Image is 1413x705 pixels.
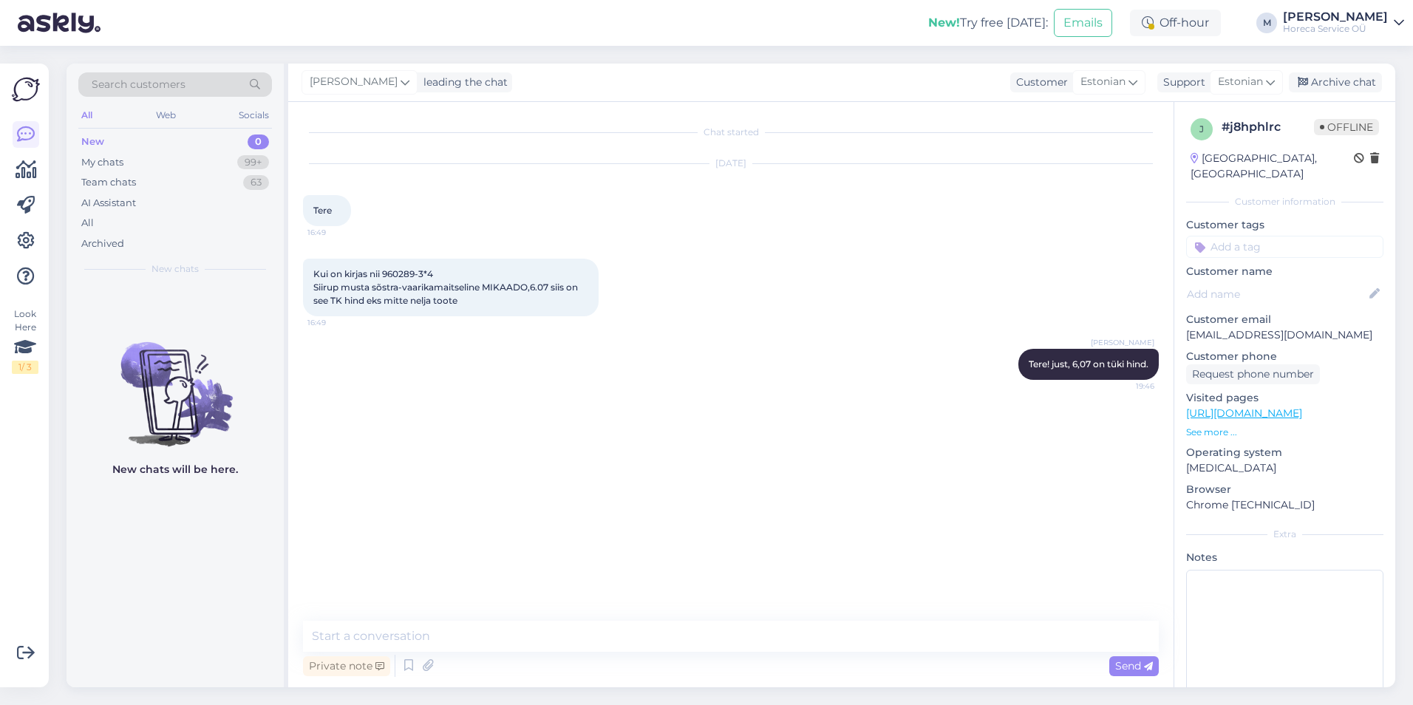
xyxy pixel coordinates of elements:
[1186,390,1383,406] p: Visited pages
[81,196,136,211] div: AI Assistant
[1186,327,1383,343] p: [EMAIL_ADDRESS][DOMAIN_NAME]
[1187,286,1366,302] input: Add name
[67,316,284,449] img: No chats
[236,106,272,125] div: Socials
[12,307,38,374] div: Look Here
[1256,13,1277,33] div: M
[81,175,136,190] div: Team chats
[313,205,332,216] span: Tere
[1314,119,1379,135] span: Offline
[81,155,123,170] div: My chats
[1186,406,1302,420] a: [URL][DOMAIN_NAME]
[1283,23,1388,35] div: Horeca Service OÜ
[1191,151,1354,182] div: [GEOGRAPHIC_DATA], [GEOGRAPHIC_DATA]
[1283,11,1388,23] div: [PERSON_NAME]
[1186,460,1383,476] p: [MEDICAL_DATA]
[151,262,199,276] span: New chats
[313,268,580,306] span: Kui on kirjas nii 960289-3*4 Siirup musta sõstra-vaarikamaitseline MIKAADO,6.07 siis on see TK hi...
[1029,358,1148,369] span: Tere! just, 6,07 on tüki hind.
[1054,9,1112,37] button: Emails
[248,134,269,149] div: 0
[237,155,269,170] div: 99+
[78,106,95,125] div: All
[1186,349,1383,364] p: Customer phone
[1091,337,1154,348] span: [PERSON_NAME]
[310,74,398,90] span: [PERSON_NAME]
[1080,74,1126,90] span: Estonian
[1186,482,1383,497] p: Browser
[303,157,1159,170] div: [DATE]
[1283,11,1404,35] a: [PERSON_NAME]Horeca Service OÜ
[1115,659,1153,672] span: Send
[1218,74,1263,90] span: Estonian
[1130,10,1221,36] div: Off-hour
[1186,217,1383,233] p: Customer tags
[1186,497,1383,513] p: Chrome [TECHNICAL_ID]
[12,361,38,374] div: 1 / 3
[303,656,390,676] div: Private note
[1186,236,1383,258] input: Add a tag
[1099,381,1154,392] span: 19:46
[1186,550,1383,565] p: Notes
[1186,445,1383,460] p: Operating system
[418,75,508,90] div: leading the chat
[1289,72,1382,92] div: Archive chat
[1186,364,1320,384] div: Request phone number
[92,77,185,92] span: Search customers
[81,236,124,251] div: Archived
[1186,264,1383,279] p: Customer name
[81,216,94,231] div: All
[307,227,363,238] span: 16:49
[12,75,40,103] img: Askly Logo
[243,175,269,190] div: 63
[81,134,104,149] div: New
[1186,528,1383,541] div: Extra
[307,317,363,328] span: 16:49
[1186,312,1383,327] p: Customer email
[1157,75,1205,90] div: Support
[303,126,1159,139] div: Chat started
[1010,75,1068,90] div: Customer
[1186,195,1383,208] div: Customer information
[112,462,238,477] p: New chats will be here.
[1186,426,1383,439] p: See more ...
[928,14,1048,32] div: Try free [DATE]:
[928,16,960,30] b: New!
[1222,118,1314,136] div: # j8hphlrc
[1199,123,1204,134] span: j
[153,106,179,125] div: Web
